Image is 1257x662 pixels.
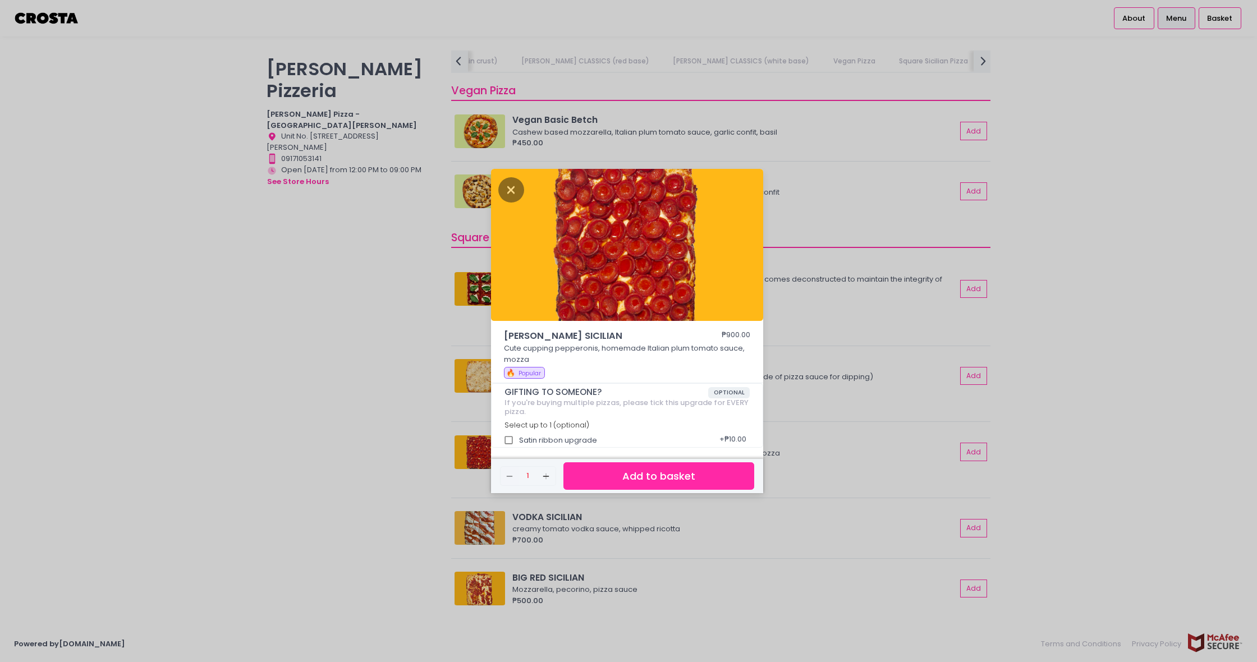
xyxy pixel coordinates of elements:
[504,398,750,416] div: If you're buying multiple pizzas, please tick this upgrade for EVERY pizza.
[504,387,708,397] span: GIFTING TO SOMEONE?
[498,183,524,195] button: Close
[504,343,751,365] p: Cute cupping pepperonis, homemade Italian plum tomato sauce, mozza
[722,329,750,343] div: ₱900.00
[506,367,515,378] span: 🔥
[504,329,689,343] span: [PERSON_NAME] SICILIAN
[715,430,750,451] div: + ₱10.00
[708,387,750,398] span: OPTIONAL
[519,369,541,378] span: Popular
[491,169,763,321] img: RONI SICILIAN
[504,420,589,430] span: Select up to 1 (optional)
[563,462,754,490] button: Add to basket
